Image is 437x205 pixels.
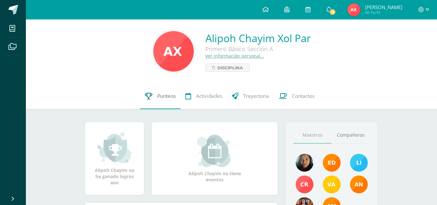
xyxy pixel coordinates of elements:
a: Ver información personal... [205,53,264,59]
span: [PERSON_NAME] [365,4,402,10]
a: Trayectoria [227,83,274,109]
div: Alipoh Chayim no tiene eventos [182,135,247,183]
a: Punteos [140,83,180,109]
img: achievement_small.png [97,131,132,164]
img: f40e456500941b1b33f0807dd74ea5cf.png [323,154,341,172]
img: c2ef51f4a47a69a9cd63e7aa92fa093c.png [347,3,360,16]
img: 93ccdf12d55837f49f350ac5ca2a40a5.png [350,154,368,172]
img: a348d660b2b29c2c864a8732de45c20a.png [350,176,368,193]
div: Primero Básico Sección A [205,45,311,53]
img: event_small.png [197,135,232,167]
div: Alipoh Chayim no ha ganado logros aún [92,131,137,186]
span: Disciplina [217,64,243,72]
a: Alipoh Chayim Xol Par [205,31,311,45]
span: Actividades [196,93,222,99]
a: Actividades [180,83,227,109]
a: Disciplina [205,63,250,72]
span: Punteos [157,93,176,99]
span: Trayectoria [243,93,269,99]
a: Maestros [293,127,332,143]
a: Compañeros [332,127,370,143]
img: cd5e356245587434922763be3243eb79.png [323,176,341,193]
img: 14889b5cec7fcd45cc1b8384b29fec6a.png [153,31,194,72]
span: Contactos [292,93,314,99]
img: 6117b1eb4e8225ef5a84148c985d17e2.png [296,176,313,193]
span: 18 [329,8,336,16]
span: Mi Perfil [365,10,402,15]
a: Contactos [274,83,319,109]
img: c97de3f0a4f62e6deb7e91c2258cdedc.png [296,154,313,172]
